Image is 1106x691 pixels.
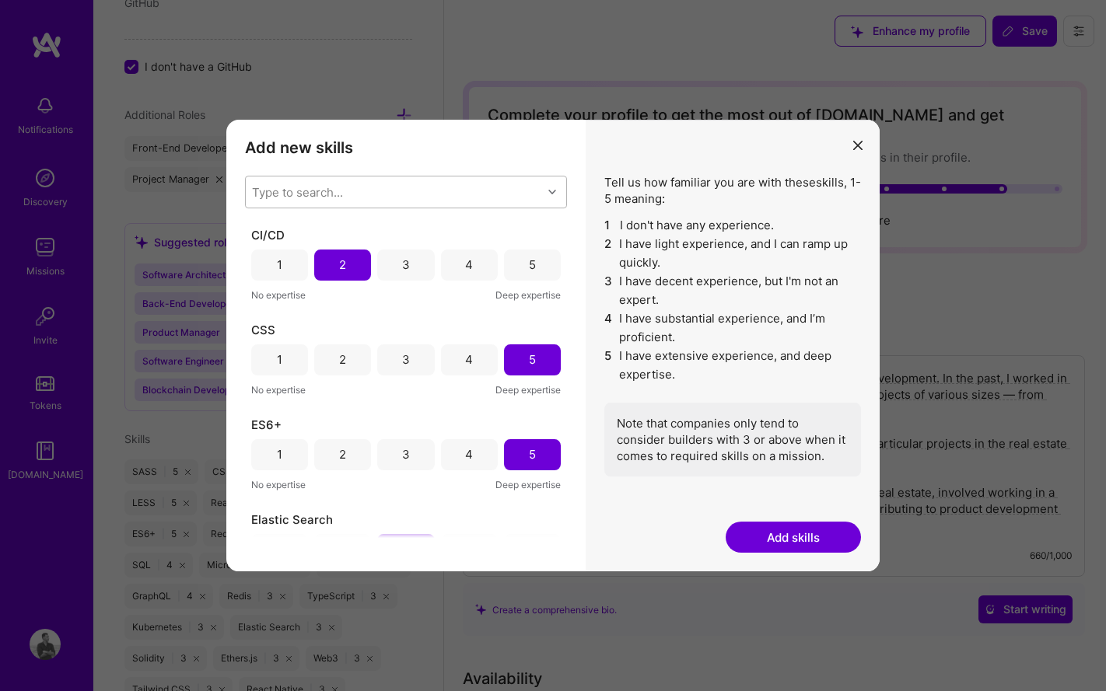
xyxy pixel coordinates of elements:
[604,403,861,476] div: Note that companies only tend to consider builders with 3 or above when it comes to required skil...
[604,272,861,309] li: I have decent experience, but I'm not an expert.
[251,322,275,338] span: CSS
[465,446,473,462] div: 4
[548,188,556,196] i: icon Chevron
[604,216,614,235] span: 1
[402,257,410,273] div: 3
[339,446,346,462] div: 2
[245,138,567,157] h3: Add new skills
[529,257,536,273] div: 5
[604,272,613,309] span: 3
[277,446,282,462] div: 1
[339,351,346,368] div: 2
[226,120,880,572] div: modal
[465,351,473,368] div: 4
[529,446,536,462] div: 5
[402,446,410,462] div: 3
[277,257,282,273] div: 1
[495,476,561,493] span: Deep expertise
[251,227,285,243] span: CI/CD
[251,382,306,398] span: No expertise
[495,382,561,398] span: Deep expertise
[277,351,282,368] div: 1
[604,347,613,384] span: 5
[853,141,863,150] i: icon Close
[465,257,473,273] div: 4
[604,174,861,476] div: Tell us how familiar you are with these skills , 1-5 meaning:
[604,235,861,272] li: I have light experience, and I can ramp up quickly.
[604,216,861,235] li: I don't have any experience.
[251,287,306,303] span: No expertise
[402,351,410,368] div: 3
[251,476,306,493] span: No expertise
[251,417,282,433] span: ES6+
[604,309,613,347] span: 4
[252,183,343,200] div: Type to search...
[604,309,861,347] li: I have substantial experience, and I’m proficient.
[495,287,561,303] span: Deep expertise
[604,347,861,384] li: I have extensive experience, and deep expertise.
[604,235,613,272] span: 2
[726,522,861,553] button: Add skills
[339,257,346,273] div: 2
[251,511,333,528] span: Elastic Search
[529,351,536,368] div: 5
